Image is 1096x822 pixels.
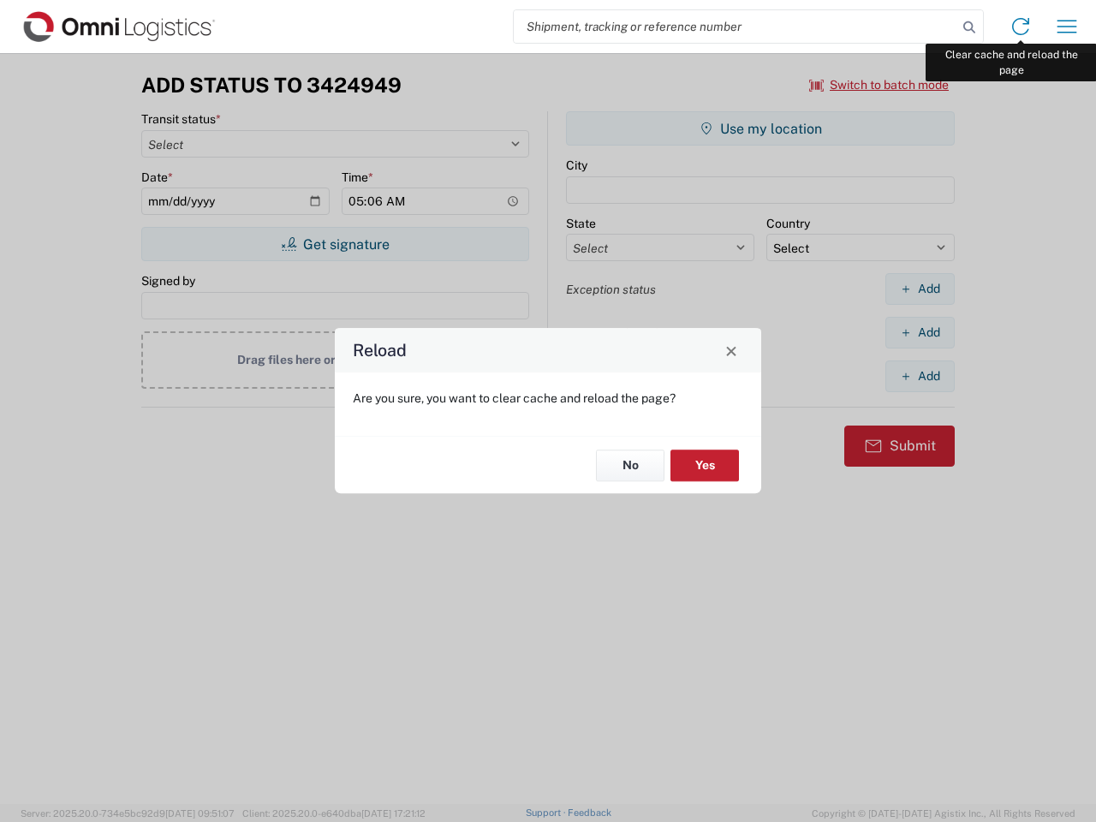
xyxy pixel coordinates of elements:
button: Close [719,338,743,362]
button: No [596,450,664,481]
p: Are you sure, you want to clear cache and reload the page? [353,390,743,406]
input: Shipment, tracking or reference number [514,10,957,43]
h4: Reload [353,338,407,363]
button: Yes [670,450,739,481]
